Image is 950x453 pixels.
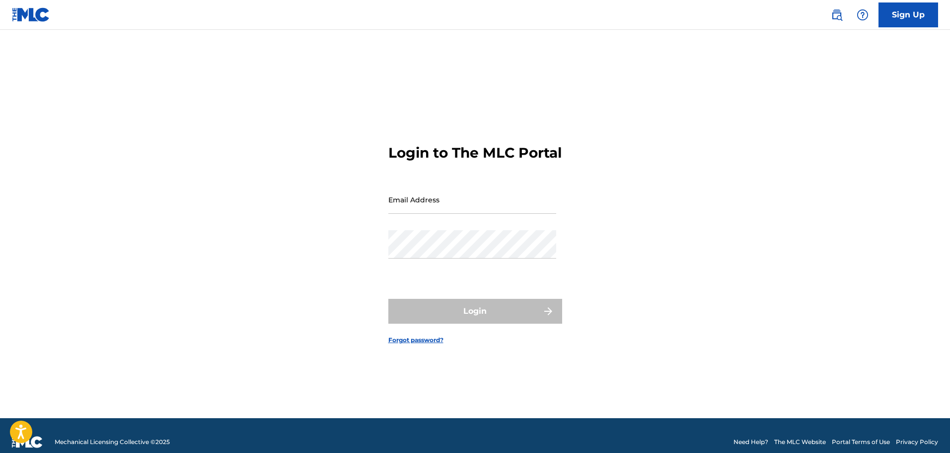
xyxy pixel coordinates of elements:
a: Portal Terms of Use [832,438,890,447]
img: logo [12,436,43,448]
img: search [831,9,843,21]
img: MLC Logo [12,7,50,22]
a: Sign Up [878,2,938,27]
a: Privacy Policy [896,438,938,447]
a: Forgot password? [388,336,443,345]
a: The MLC Website [774,438,826,447]
div: Help [853,5,873,25]
h3: Login to The MLC Portal [388,144,562,162]
a: Need Help? [733,438,768,447]
img: help [857,9,869,21]
a: Public Search [827,5,847,25]
span: Mechanical Licensing Collective © 2025 [55,438,170,447]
